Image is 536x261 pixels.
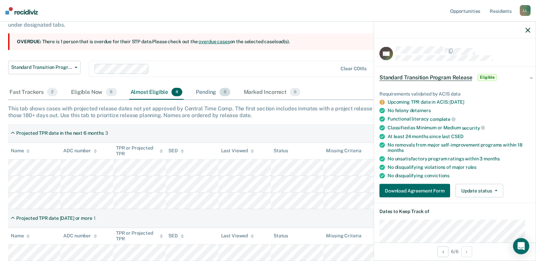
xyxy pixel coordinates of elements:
button: Update status [456,184,503,198]
span: convictions [424,173,449,178]
div: Almost Eligible [129,85,184,100]
div: Classified as Minimum or Medium [388,125,530,131]
span: months [484,156,500,161]
div: At least 24 months since last [388,133,530,139]
strong: Overdue: [17,39,41,44]
div: Projected TPR date in the next 6 months [16,130,104,136]
span: Standard Transition Program Release [379,74,472,81]
span: complete [430,116,456,122]
div: Missing Criteria [326,233,362,239]
div: Functional literacy [388,116,530,122]
span: 0 [290,88,300,97]
div: Name [11,148,30,154]
div: TPR or Projected TPR [116,145,163,157]
div: ADC number [63,148,97,154]
button: Previous Opportunity [438,246,448,257]
span: Standard Transition Program Release [11,64,72,70]
div: No disqualifying [388,173,530,179]
span: months [388,148,404,153]
div: SED [168,233,184,239]
div: No disqualifying violations of major [388,164,530,170]
div: Clear COIIIs [341,66,366,72]
section: There is 1 person that is overdue for their STP date. Please check out the on the selected caselo... [8,33,410,50]
div: No unsatisfactory program ratings within 3 [388,156,530,162]
a: overdue cases [199,39,230,44]
div: L L [520,5,531,16]
span: security [462,125,485,130]
div: Missing Criteria [326,148,362,154]
div: Fast Trackers [8,85,59,100]
span: 4 [171,88,182,97]
div: Last Viewed [221,148,254,154]
div: Pending [194,85,231,100]
button: Download Agreement Form [379,184,450,198]
div: No felony [388,108,530,113]
div: Upcoming TPR date in ACIS: [DATE] [388,99,530,105]
span: 2 [47,88,57,97]
div: Projected TPR date [DATE] or more [16,215,92,221]
div: SED [168,148,184,154]
div: 6 / 6 [374,242,536,260]
div: Status [274,233,288,239]
button: Next Opportunity [461,246,472,257]
span: 0 [219,88,230,97]
div: Last Viewed [221,233,254,239]
img: Recidiviz [5,7,38,15]
a: Download Agreement Form [379,184,453,198]
div: Marked Incorrect [242,85,302,100]
div: Eligible Now [70,85,118,100]
div: Requirements validated by ACIS data [379,91,530,97]
div: ADC number [63,233,97,239]
div: Status [274,148,288,154]
div: No removals from major self-improvement programs within 18 [388,142,530,153]
div: 1 [94,215,96,221]
span: detainers [410,108,431,113]
div: Name [11,233,30,239]
span: rules [466,164,476,170]
div: Open Intercom Messenger [513,238,529,254]
div: This tab shows cases with projected release dates not yet approved by Central Time Comp. The firs... [8,105,528,118]
span: 6 [106,88,117,97]
div: Standard Transition Program ReleaseEligible [374,67,536,88]
span: Eligible [477,74,497,81]
span: CSED [451,133,464,139]
div: TPR or Projected TPR [116,230,163,242]
dt: Dates to Keep Track of [379,209,530,214]
div: 3 [105,130,108,136]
